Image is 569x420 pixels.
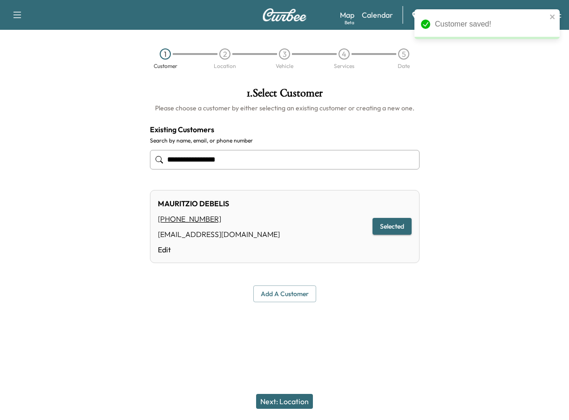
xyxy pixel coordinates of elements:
a: [PHONE_NUMBER] [158,214,229,224]
a: Edit [158,244,280,255]
button: Add a customer [253,285,316,303]
div: 1 [160,48,171,60]
div: 4 [339,48,350,60]
div: MAURITZIO DEBELIS [158,198,280,209]
h6: Please choose a customer by either selecting an existing customer or creating a new one. [150,103,420,113]
a: Calendar [362,9,393,20]
label: Search by name, email, or phone number [150,137,420,144]
button: Next: Location [256,394,313,409]
h1: 1 . Select Customer [150,88,420,103]
div: Services [334,63,354,69]
img: Curbee Logo [262,8,307,21]
div: 2 [219,48,230,60]
div: [EMAIL_ADDRESS][DOMAIN_NAME] [158,229,280,240]
div: 5 [398,48,409,60]
div: Customer saved! [435,19,547,30]
div: Beta [345,19,354,26]
div: Customer [154,63,177,69]
div: Location [214,63,236,69]
h4: Existing Customers [150,124,420,135]
button: Selected [373,218,412,235]
div: Vehicle [276,63,293,69]
div: 3 [279,48,290,60]
div: Date [398,63,410,69]
a: MapBeta [340,9,354,20]
button: close [549,13,556,20]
